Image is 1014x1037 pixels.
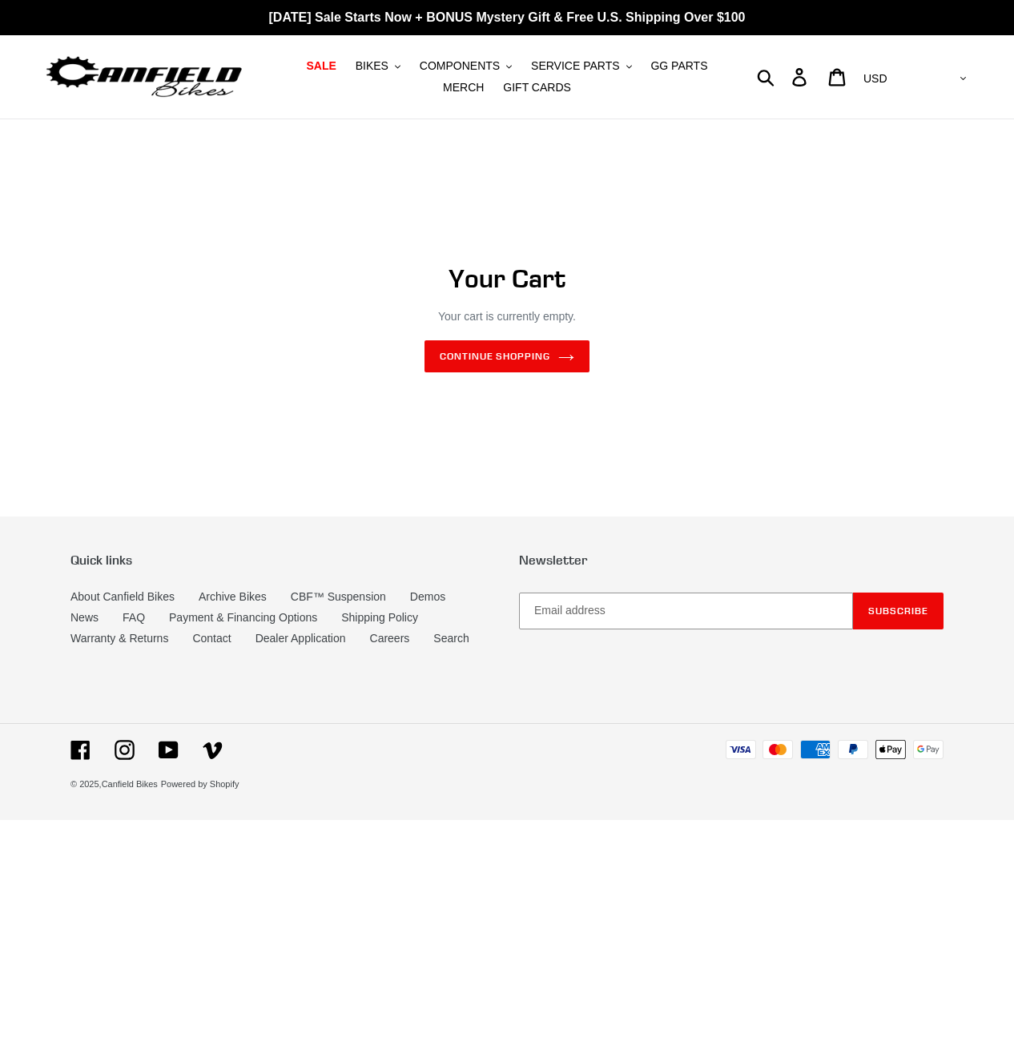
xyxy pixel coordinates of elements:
h1: Your Cart [115,263,899,294]
a: Shipping Policy [341,611,418,624]
a: CBF™ Suspension [291,590,386,603]
span: COMPONENTS [420,59,500,73]
a: Dealer Application [256,632,346,645]
a: Contact [192,632,231,645]
p: Newsletter [519,553,944,568]
a: Powered by Shopify [161,779,239,789]
a: MERCH [435,77,492,98]
a: Demos [410,590,445,603]
input: Email address [519,593,853,629]
a: About Canfield Bikes [70,590,175,603]
a: Archive Bikes [199,590,267,603]
a: Continue shopping [425,340,589,372]
a: GIFT CARDS [495,77,579,98]
button: BIKES [348,55,408,77]
span: MERCH [443,81,484,94]
a: Warranty & Returns [70,632,168,645]
span: GG PARTS [650,59,707,73]
a: Careers [370,632,410,645]
span: Subscribe [868,605,928,617]
button: Subscribe [853,593,944,629]
small: © 2025, [70,779,158,789]
a: GG PARTS [642,55,715,77]
button: COMPONENTS [412,55,520,77]
a: News [70,611,99,624]
a: Canfield Bikes [102,779,158,789]
a: FAQ [123,611,145,624]
p: Quick links [70,553,495,568]
span: SALE [306,59,336,73]
span: BIKES [356,59,388,73]
a: Search [433,632,469,645]
span: GIFT CARDS [503,81,571,94]
a: SALE [298,55,344,77]
a: Payment & Financing Options [169,611,317,624]
button: SERVICE PARTS [523,55,639,77]
p: Your cart is currently empty. [115,308,899,325]
img: Canfield Bikes [44,52,244,102]
span: SERVICE PARTS [531,59,619,73]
